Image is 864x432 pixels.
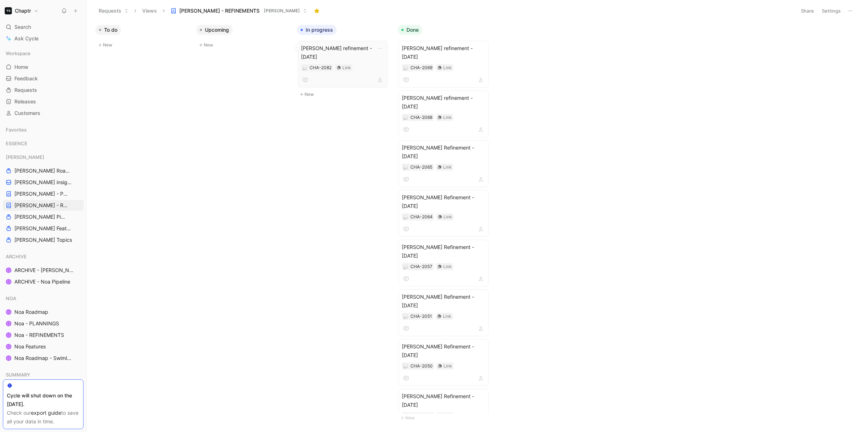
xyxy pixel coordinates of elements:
img: 💬 [404,165,408,170]
a: ARCHIVE - Noa Pipeline [3,276,84,287]
span: Noa Roadmap [14,308,48,316]
a: [PERSON_NAME] Topics [3,235,84,245]
h1: Chaptr [15,8,31,14]
a: [PERSON_NAME] - PLANNINGS [3,188,84,199]
div: 💬 [403,214,408,219]
span: [PERSON_NAME] Refinement - [DATE] [402,243,485,260]
span: [PERSON_NAME] refinement - [DATE] [402,94,485,111]
a: Noa Roadmap [3,307,84,317]
div: CHA-2082 [310,64,332,71]
button: 💬 [403,165,408,170]
span: Noa Features [14,343,46,350]
button: Views [139,5,160,16]
span: [PERSON_NAME] Pipeline [14,213,67,221]
div: ARCHIVE [3,251,84,262]
div: Link [444,412,452,419]
span: SUMMARY [6,371,30,378]
img: 💬 [404,315,408,319]
button: Requests [95,5,132,16]
a: Customers [3,108,84,119]
div: Link [443,263,452,270]
a: [PERSON_NAME] Refinement - [DATE]Link [399,339,489,386]
span: [PERSON_NAME] Refinement - [DATE] [402,293,485,310]
img: 💬 [404,265,408,269]
span: [PERSON_NAME] Features [14,225,74,232]
div: NOA [3,293,84,304]
div: ARCHIVEARCHIVE - [PERSON_NAME] PipelineARCHIVE - Noa Pipeline [3,251,84,287]
a: Feedback [3,73,84,84]
span: [PERSON_NAME] Topics [14,236,72,244]
span: [PERSON_NAME] - PLANNINGS [14,190,69,197]
a: export guide [31,410,61,416]
a: [PERSON_NAME] refinement - [DATE]Link [298,41,388,88]
span: [PERSON_NAME] [264,7,300,14]
span: [PERSON_NAME] refinement - [DATE] [301,44,384,61]
img: Chaptr [5,7,12,14]
span: [PERSON_NAME] refinement - [DATE] [402,44,485,61]
div: Link [443,114,452,121]
span: Releases [14,98,36,105]
div: In progressNew [294,22,395,102]
span: NOA [6,295,16,302]
button: New [297,90,392,99]
div: Workspace [3,48,84,59]
div: 💬 [403,364,408,369]
span: Upcoming [205,26,229,34]
div: NOANoa RoadmapNoa - PLANNINGSNoa - REFINEMENTSNoa FeaturesNoa Roadmap - Swimlanes [3,293,84,364]
span: [PERSON_NAME] Roadmap - open items [14,167,71,174]
div: SUMMARY [3,369,84,380]
a: Noa Roadmap - Swimlanes [3,353,84,364]
img: 💬 [404,215,408,219]
div: DoneNew [395,22,496,426]
img: 💬 [404,116,408,120]
div: UpcomingNew [193,22,294,53]
div: ESSENCE [3,138,84,149]
span: [PERSON_NAME] Refinement - [DATE] [402,342,485,360]
a: Noa - REFINEMENTS [3,330,84,340]
button: 💬 [403,115,408,120]
button: Done [398,25,422,35]
button: 💬 [403,314,408,319]
a: Home [3,62,84,72]
a: Noa Features [3,341,84,352]
span: [PERSON_NAME] [6,153,44,161]
button: 💬 [403,65,408,70]
button: New [95,41,190,49]
div: [PERSON_NAME] [3,152,84,162]
span: Home [14,63,28,71]
button: In progress [297,25,337,35]
button: 💬 [302,65,307,70]
button: ChaptrChaptr [3,6,40,16]
img: 💬 [404,66,408,70]
span: Noa Roadmap - Swimlanes [14,355,74,362]
button: Upcoming [196,25,233,35]
a: ARCHIVE - [PERSON_NAME] Pipeline [3,265,84,276]
div: SUMMARY [3,369,84,382]
span: Workspace [6,50,31,57]
div: Check our to save all your data in time. [7,409,80,426]
div: [PERSON_NAME][PERSON_NAME] Roadmap - open items[PERSON_NAME] insights[PERSON_NAME] - PLANNINGS[PE... [3,152,84,245]
span: Search [14,23,31,31]
span: [PERSON_NAME] Refinement - [DATE] [402,193,485,210]
div: Favorites [3,124,84,135]
span: Done [406,26,419,34]
div: 💬 [403,413,408,418]
a: [PERSON_NAME] Refinement - [DATE]Link [399,140,489,187]
div: CHA-2069 [410,64,432,71]
button: Settings [819,6,844,16]
span: Requests [14,86,37,94]
span: Noa - PLANNINGS [14,320,59,327]
span: [PERSON_NAME] insights [14,179,73,186]
a: [PERSON_NAME] Refinement - [DATE]Link [399,289,489,336]
div: CHA-2051 [410,313,432,320]
a: Requests [3,85,84,95]
div: Search [3,22,84,32]
a: [PERSON_NAME] refinement - [DATE]Link [399,41,489,88]
img: 💬 [404,364,408,369]
div: Link [444,213,452,221]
